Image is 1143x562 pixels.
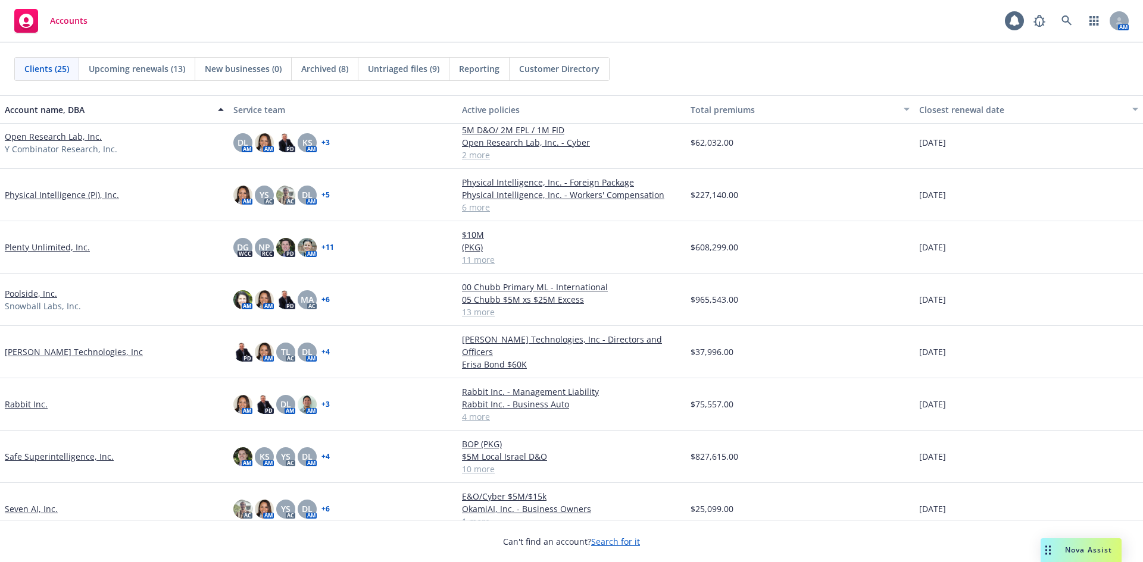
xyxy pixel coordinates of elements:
a: Rabbit Inc. [5,398,48,410]
a: (PKG) [462,241,681,253]
span: Upcoming renewals (13) [89,62,185,75]
span: [DATE] [919,189,946,201]
span: [DATE] [919,346,946,358]
a: + 5 [321,191,330,199]
img: photo [298,395,317,414]
span: New businesses (0) [205,62,282,75]
button: Closest renewal date [914,95,1143,124]
span: [DATE] [919,293,946,306]
span: $608,299.00 [691,241,738,253]
span: Customer Directory [519,62,599,75]
span: $965,543.00 [691,293,738,306]
span: Can't find an account? [503,535,640,548]
a: + 4 [321,453,330,460]
a: Erisa Bond $60K [462,358,681,371]
a: Safe Superintelligence, Inc. [5,450,114,463]
a: + 6 [321,506,330,513]
span: Clients (25) [24,62,69,75]
div: Total premiums [691,103,897,116]
img: photo [255,343,274,362]
span: YS [260,189,269,201]
img: photo [298,238,317,257]
a: + 3 [321,139,330,146]
span: Y Combinator Research, Inc. [5,143,117,155]
a: Plenty Unlimited, Inc. [5,241,90,253]
a: 5M D&O/ 2M EPL / 1M FID [462,124,681,136]
span: [DATE] [919,241,946,253]
button: Total premiums [686,95,914,124]
img: photo [276,290,295,309]
span: [DATE] [919,450,946,463]
span: KS [302,136,313,149]
img: photo [233,290,252,309]
span: DL [280,398,291,410]
a: 2 more [462,149,681,161]
a: [PERSON_NAME] Technologies, Inc - Directors and Officers [462,333,681,358]
img: photo [233,500,252,519]
a: 05 Chubb $5M xs $25M Excess [462,293,681,306]
div: Closest renewal date [919,103,1125,116]
span: $62,032.00 [691,136,733,149]
span: Reporting [459,62,499,75]
span: Archived (8) [301,62,348,75]
span: [DATE] [919,398,946,410]
span: Snowball Labs, Inc. [5,300,81,312]
a: E&O/Cyber $5M/$15k [462,490,681,503]
a: $5M Local Israel D&O [462,450,681,463]
div: Drag to move [1041,538,1055,562]
a: Rabbit Inc. - Management Liability [462,385,681,398]
a: 13 more [462,306,681,318]
span: MA [301,293,314,306]
img: photo [255,395,274,414]
img: photo [255,500,274,519]
a: Physical Intelligence (Pi), Inc. [5,189,119,201]
button: Active policies [457,95,686,124]
span: Untriaged files (9) [368,62,439,75]
span: $75,557.00 [691,398,733,410]
img: photo [255,290,274,309]
span: [DATE] [919,503,946,515]
button: Service team [229,95,457,124]
a: Poolside, Inc. [5,287,57,300]
img: photo [276,238,295,257]
a: + 6 [321,296,330,303]
a: 1 more [462,515,681,528]
a: Accounts [10,4,92,37]
a: OkamiAI, Inc. - Business Owners [462,503,681,515]
a: Physical Intelligence, Inc. - Foreign Package [462,176,681,189]
span: Accounts [50,16,88,26]
span: DL [302,503,313,515]
div: Account name, DBA [5,103,211,116]
span: $25,099.00 [691,503,733,515]
a: Report a Bug [1028,9,1051,33]
img: photo [276,186,295,205]
span: [DATE] [919,136,946,149]
a: BOP (PKG) [462,438,681,450]
img: photo [233,186,252,205]
span: DL [238,136,248,149]
a: Seven AI, Inc. [5,503,58,515]
img: photo [276,133,295,152]
button: Nova Assist [1041,538,1122,562]
span: TL [281,346,291,358]
img: photo [255,133,274,152]
div: Service team [233,103,452,116]
a: + 4 [321,348,330,356]
a: Open Research Lab, Inc. - Cyber [462,136,681,149]
span: DL [302,346,313,358]
a: Search [1055,9,1079,33]
span: $827,615.00 [691,450,738,463]
a: 11 more [462,253,681,266]
a: + 11 [321,244,334,251]
span: YS [281,450,291,463]
a: [PERSON_NAME] Technologies, Inc [5,346,143,358]
a: Open Research Lab, Inc. [5,130,102,143]
div: Active policies [462,103,681,116]
a: 00 Chubb Primary ML - International [462,281,681,293]
a: Switch app [1082,9,1106,33]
